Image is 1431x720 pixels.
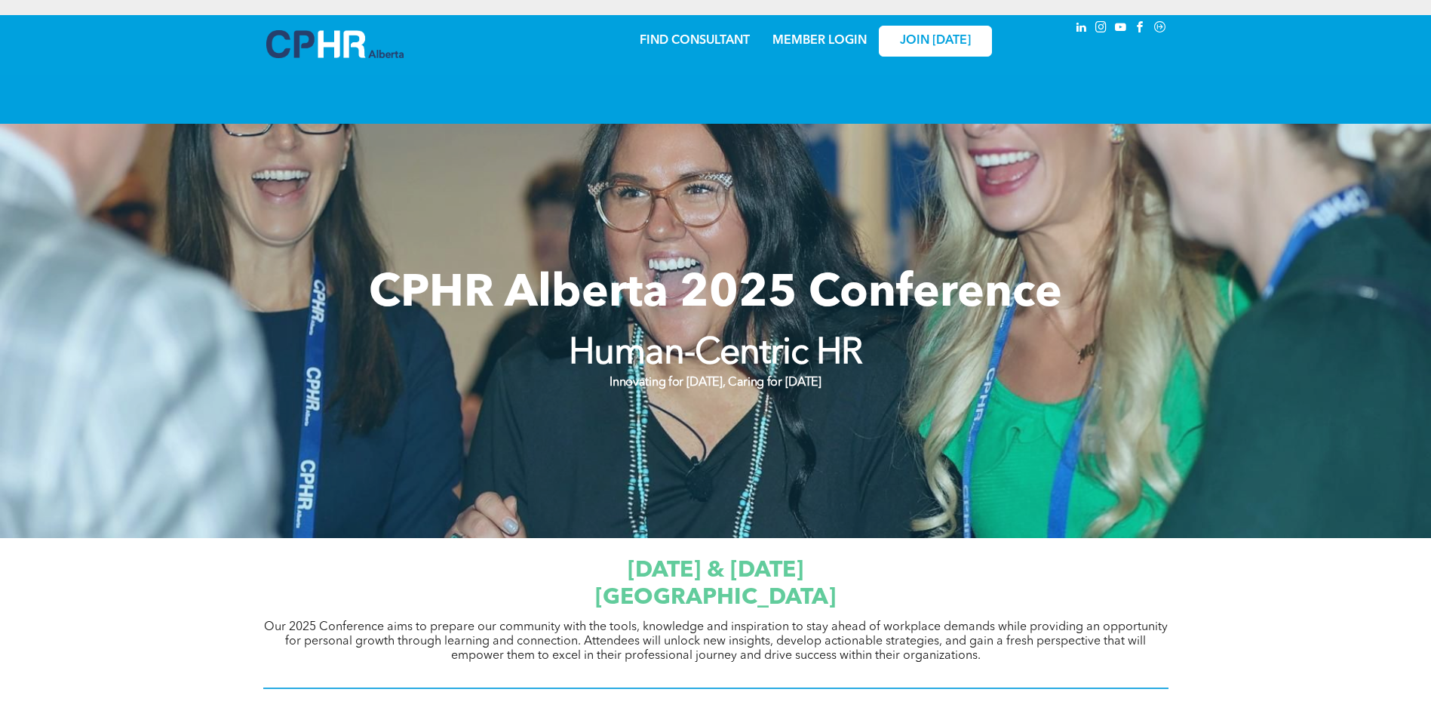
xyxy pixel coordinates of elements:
[1152,19,1168,39] a: Social network
[879,26,992,57] a: JOIN [DATE]
[1093,19,1110,39] a: instagram
[595,586,836,609] span: [GEOGRAPHIC_DATA]
[1073,19,1090,39] a: linkedin
[264,621,1168,662] span: Our 2025 Conference aims to prepare our community with the tools, knowledge and inspiration to st...
[900,34,971,48] span: JOIN [DATE]
[772,35,867,47] a: MEMBER LOGIN
[266,30,404,58] img: A blue and white logo for cp alberta
[1132,19,1149,39] a: facebook
[569,336,863,372] strong: Human-Centric HR
[369,272,1062,317] span: CPHR Alberta 2025 Conference
[628,559,803,582] span: [DATE] & [DATE]
[610,377,821,389] strong: Innovating for [DATE], Caring for [DATE]
[640,35,750,47] a: FIND CONSULTANT
[1113,19,1129,39] a: youtube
